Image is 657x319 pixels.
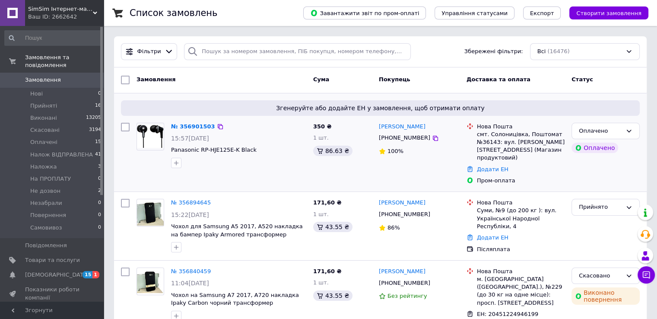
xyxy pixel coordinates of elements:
[30,224,62,232] span: Самовивоз
[30,187,60,195] span: Не дозвон
[171,292,299,306] a: Чохол на Samsung A7 2017, A720 накладка Ipaky Carbon чорний трансформер
[477,246,565,253] div: Післяплата
[86,114,101,122] span: 13205
[477,166,508,172] a: Додати ЕН
[136,123,164,150] a: Фото товару
[313,123,332,130] span: 350 ₴
[313,134,329,141] span: 1 шт.
[477,199,565,207] div: Нова Пошта
[171,135,209,142] span: 15:57[DATE]
[547,48,570,54] span: (16476)
[561,10,648,16] a: Створити замовлення
[25,256,80,264] span: Товари та послуги
[30,211,66,219] span: Повернення
[379,199,425,207] a: [PERSON_NAME]
[387,148,403,154] span: 100%
[571,287,640,305] div: Виконано повернення
[184,43,411,60] input: Пошук за номером замовлення, ПІБ покупця, номером телефону, Email, номером накладної
[136,268,164,295] a: Фото товару
[171,223,303,246] a: Чохол для Samsung A5 2017, A520 накладка на бампер Ipaky Armored трансформер чорний
[171,280,209,287] span: 11:04[DATE]
[313,279,329,286] span: 1 шт.
[530,10,554,16] span: Експорт
[171,199,211,206] a: № 356894645
[137,125,164,148] img: Фото товару
[4,30,102,46] input: Пошук
[638,266,655,284] button: Чат з покупцем
[537,48,546,56] span: Всі
[379,268,425,276] a: [PERSON_NAME]
[30,199,62,207] span: Незабрали
[98,211,101,219] span: 0
[25,242,67,249] span: Повідомлення
[576,10,641,16] span: Створити замовлення
[30,175,71,183] span: На ПРОПЛАТУ
[95,138,101,146] span: 15
[387,293,427,299] span: Без рейтингу
[30,102,57,110] span: Прийняті
[95,102,101,110] span: 16
[25,271,89,279] span: [DEMOGRAPHIC_DATA]
[435,6,514,19] button: Управління статусами
[477,311,538,317] span: ЕН: 20451224946199
[30,138,57,146] span: Оплачені
[130,8,217,18] h1: Список замовлень
[477,123,565,131] div: Нова Пошта
[303,6,426,19] button: Завантажити звіт по пром-оплаті
[98,163,101,171] span: 3
[313,146,352,156] div: 86.63 ₴
[441,10,508,16] span: Управління статусами
[98,175,101,183] span: 0
[313,211,329,217] span: 1 шт.
[30,126,60,134] span: Скасовані
[95,151,101,159] span: 41
[379,280,430,286] span: [PHONE_NUMBER]
[124,104,636,112] span: Згенеруйте або додайте ЕН у замовлення, щоб отримати оплату
[379,123,425,131] a: [PERSON_NAME]
[28,5,93,13] span: SimSim Інтернет-магазин гаджетів та аксесуарів
[98,90,101,98] span: 0
[30,114,57,122] span: Виконані
[571,76,593,83] span: Статус
[579,271,622,281] div: Скасовано
[310,9,419,17] span: Завантажити звіт по пром-оплаті
[171,268,211,274] a: № 356840459
[98,224,101,232] span: 0
[477,268,565,275] div: Нова Пошта
[171,211,209,218] span: 15:22[DATE]
[92,271,99,278] span: 1
[171,147,257,153] a: Panasonic RP-HJE125E-K Black
[98,199,101,207] span: 0
[136,76,175,83] span: Замовлення
[136,199,164,226] a: Фото товару
[464,48,523,56] span: Збережені фільтри:
[477,177,565,185] div: Пром-оплата
[98,187,101,195] span: 2
[137,270,164,293] img: Фото товару
[28,13,104,21] div: Ваш ID: 2662642
[30,90,43,98] span: Нові
[25,76,61,84] span: Замовлення
[477,275,565,307] div: м. [GEOGRAPHIC_DATA] ([GEOGRAPHIC_DATA].), №229 (до 30 кг на одне місце): просп. [STREET_ADDRESS]
[379,76,410,83] span: Покупець
[30,163,57,171] span: Наложка
[89,126,101,134] span: 3194
[379,134,430,141] span: [PHONE_NUMBER]
[387,224,400,231] span: 86%
[137,200,164,226] img: Фото товару
[579,127,622,136] div: Оплачено
[579,203,622,212] div: Прийнято
[467,76,530,83] span: Доставка та оплата
[83,271,92,278] span: 15
[523,6,561,19] button: Експорт
[171,123,215,130] a: № 356901503
[477,234,508,241] a: Додати ЕН
[313,290,352,301] div: 43.55 ₴
[571,143,618,153] div: Оплачено
[313,76,329,83] span: Cума
[379,211,430,217] span: [PHONE_NUMBER]
[569,6,648,19] button: Створити замовлення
